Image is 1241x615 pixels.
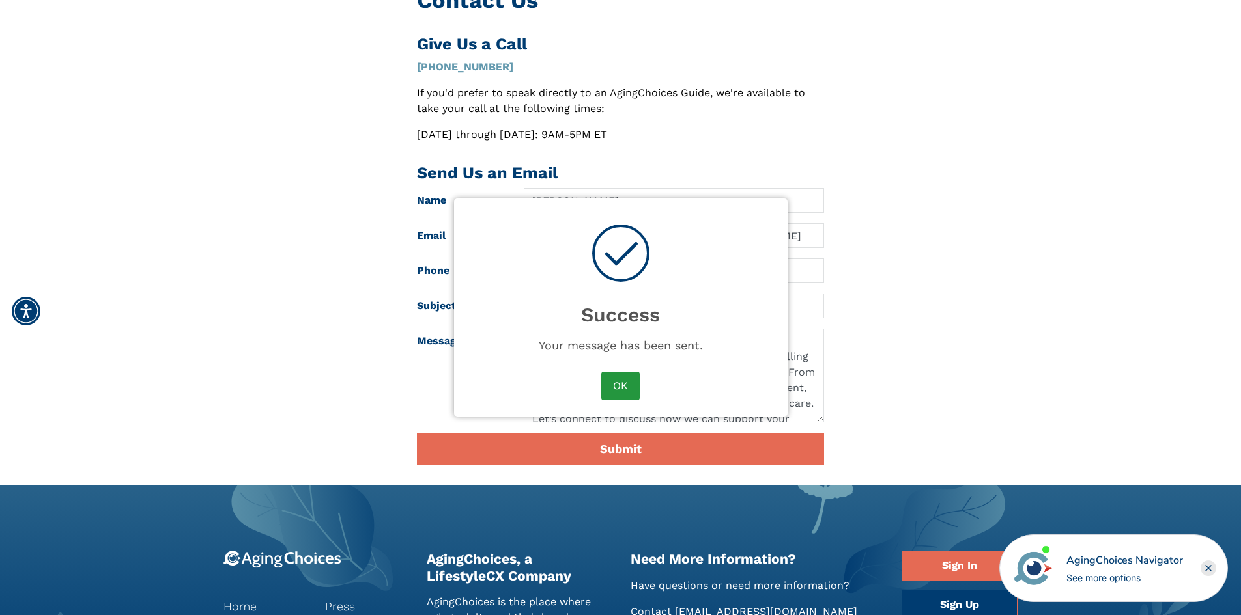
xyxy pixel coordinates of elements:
img: 9-logo.svg [223,551,341,568]
label: Phone [407,258,514,283]
div: Your message has been sent. [472,338,768,352]
label: Subject [407,294,514,318]
label: Email [407,223,514,248]
h2: Give Us a Call [417,34,824,54]
div: See more options [1066,571,1183,584]
a: Press [325,597,407,615]
h2: AgingChoices, a LifestyleCX Company [427,551,611,583]
p: [DATE] through [DATE]: 9AM-5PM ET [417,127,824,143]
label: Name [407,188,514,213]
p: If you'd prefer to speak directly to an AgingChoices Guide, we're available to take your call at ... [417,85,824,116]
button: OK [601,372,639,400]
label: Message [407,329,514,422]
button: Submit [417,433,824,465]
img: avatar [1011,546,1055,590]
a: [PHONE_NUMBER] [417,61,513,73]
div: Accessibility Menu [12,297,40,325]
div: AgingChoices Navigator [1066,553,1183,568]
h2: Need More Information? [631,551,883,567]
h2: Success [454,288,788,327]
a: Sign In [902,551,1018,581]
p: Have questions or need more information? [631,578,883,594]
h2: Send Us an Email [417,163,824,183]
a: Home [223,597,306,615]
div: Close [1201,560,1216,576]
